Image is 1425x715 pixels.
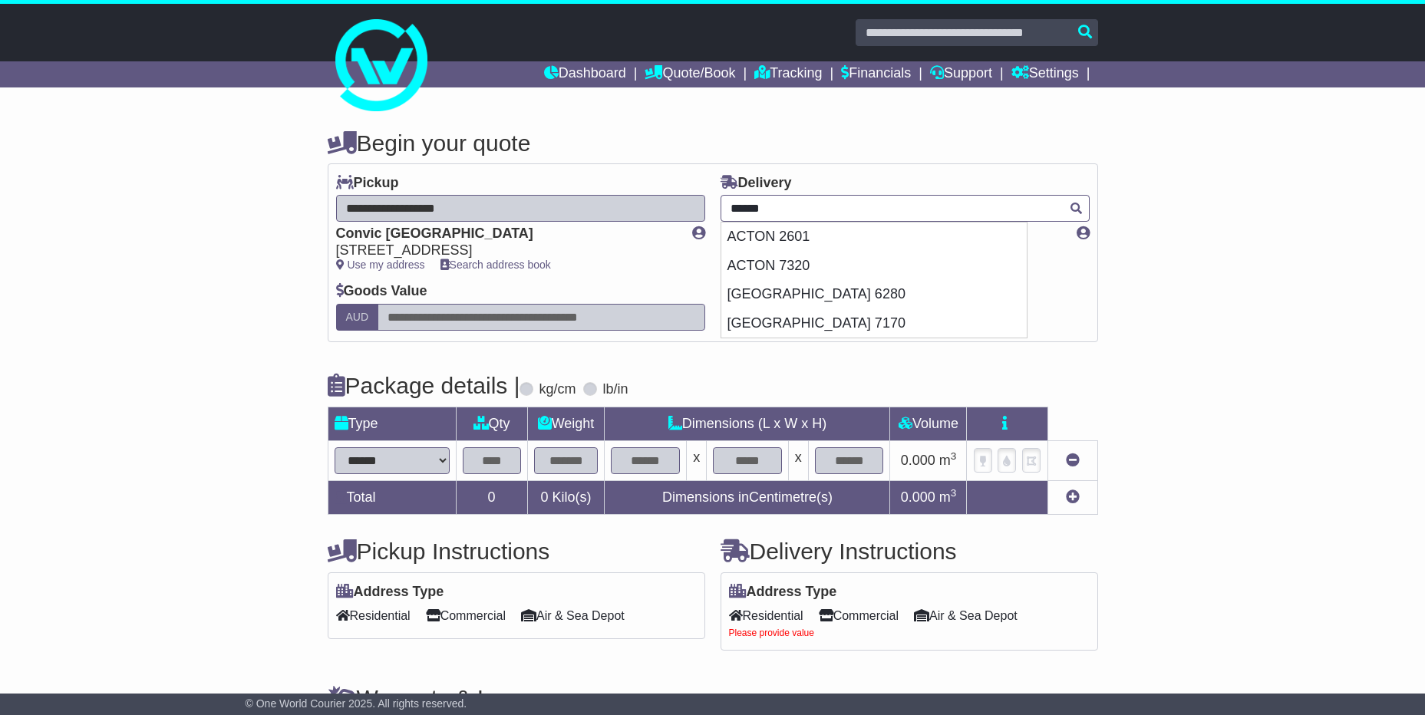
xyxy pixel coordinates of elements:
[328,407,456,440] td: Type
[456,480,527,514] td: 0
[841,61,911,87] a: Financials
[951,450,957,462] sup: 3
[336,242,677,259] div: [STREET_ADDRESS]
[721,175,792,192] label: Delivery
[1066,489,1080,505] a: Add new item
[729,584,837,601] label: Address Type
[721,252,1027,281] div: ACTON 7320
[328,685,1098,710] h4: Warranty & Insurance
[721,222,1027,252] div: ACTON 2601
[527,480,605,514] td: Kilo(s)
[890,407,967,440] td: Volume
[819,604,899,628] span: Commercial
[687,440,707,480] td: x
[328,480,456,514] td: Total
[527,407,605,440] td: Weight
[336,226,677,242] div: Convic [GEOGRAPHIC_DATA]
[721,309,1027,338] div: [GEOGRAPHIC_DATA] 7170
[328,130,1098,156] h4: Begin your quote
[336,604,411,628] span: Residential
[729,628,1090,638] div: Please provide value
[1066,453,1080,468] a: Remove this item
[951,487,957,499] sup: 3
[440,259,551,271] a: Search address book
[328,373,520,398] h4: Package details |
[645,61,735,87] a: Quote/Book
[788,440,808,480] td: x
[328,539,705,564] h4: Pickup Instructions
[930,61,992,87] a: Support
[336,584,444,601] label: Address Type
[901,453,935,468] span: 0.000
[939,489,957,505] span: m
[605,480,890,514] td: Dimensions in Centimetre(s)
[602,381,628,398] label: lb/in
[544,61,626,87] a: Dashboard
[721,539,1098,564] h4: Delivery Instructions
[1011,61,1079,87] a: Settings
[605,407,890,440] td: Dimensions (L x W x H)
[336,304,379,331] label: AUD
[721,280,1027,309] div: [GEOGRAPHIC_DATA] 6280
[729,604,803,628] span: Residential
[456,407,527,440] td: Qty
[336,283,427,300] label: Goods Value
[914,604,1018,628] span: Air & Sea Depot
[336,175,399,192] label: Pickup
[521,604,625,628] span: Air & Sea Depot
[539,381,576,398] label: kg/cm
[246,697,467,710] span: © One World Courier 2025. All rights reserved.
[901,489,935,505] span: 0.000
[336,259,425,271] a: Use my address
[426,604,506,628] span: Commercial
[939,453,957,468] span: m
[754,61,822,87] a: Tracking
[540,489,548,505] span: 0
